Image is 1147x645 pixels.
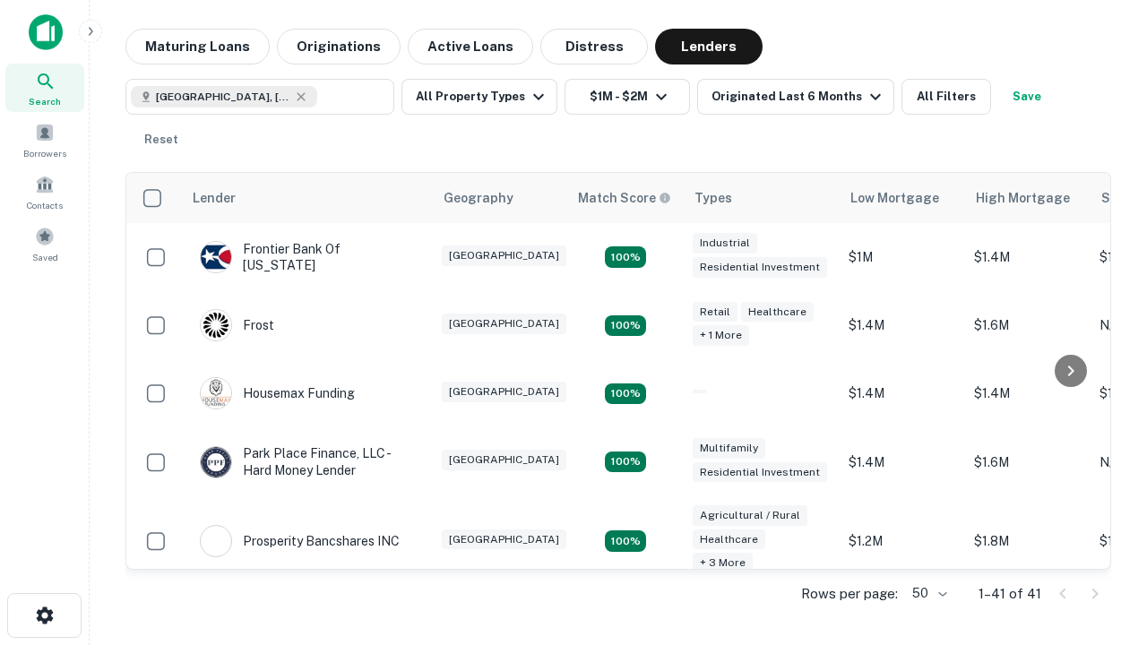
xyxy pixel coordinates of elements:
[578,188,668,208] h6: Match Score
[693,505,807,526] div: Agricultural / Rural
[850,187,939,209] div: Low Mortgage
[200,525,400,557] div: Prosperity Bancshares INC
[200,377,355,409] div: Housemax Funding
[840,496,965,587] td: $1.2M
[694,187,732,209] div: Types
[605,315,646,337] div: Matching Properties: 4, hasApolloMatch: undefined
[693,529,765,550] div: Healthcare
[697,79,894,115] button: Originated Last 6 Months
[693,233,757,254] div: Industrial
[442,314,566,334] div: [GEOGRAPHIC_DATA]
[23,146,66,160] span: Borrowers
[29,94,61,108] span: Search
[29,14,63,50] img: capitalize-icon.png
[401,79,557,115] button: All Property Types
[693,325,749,346] div: + 1 more
[693,553,753,573] div: + 3 more
[442,529,566,550] div: [GEOGRAPHIC_DATA]
[605,246,646,268] div: Matching Properties: 4, hasApolloMatch: undefined
[200,241,415,273] div: Frontier Bank Of [US_STATE]
[998,79,1056,115] button: Save your search to get updates of matches that match your search criteria.
[976,187,1070,209] div: High Mortgage
[965,496,1091,587] td: $1.8M
[156,89,290,105] span: [GEOGRAPHIC_DATA], [GEOGRAPHIC_DATA], [GEOGRAPHIC_DATA]
[979,583,1041,605] p: 1–41 of 41
[840,173,965,223] th: Low Mortgage
[655,29,763,64] button: Lenders
[5,116,84,164] a: Borrowers
[5,168,84,216] a: Contacts
[200,445,415,477] div: Park Place Finance, LLC - Hard Money Lender
[901,79,991,115] button: All Filters
[200,309,274,341] div: Frost
[605,451,646,473] div: Matching Properties: 4, hasApolloMatch: undefined
[693,438,765,459] div: Multifamily
[277,29,401,64] button: Originations
[27,198,63,212] span: Contacts
[444,187,513,209] div: Geography
[840,291,965,359] td: $1.4M
[5,64,84,112] a: Search
[182,173,433,223] th: Lender
[125,29,270,64] button: Maturing Loans
[801,583,898,605] p: Rows per page:
[693,257,827,278] div: Residential Investment
[965,427,1091,495] td: $1.6M
[567,173,684,223] th: Capitalize uses an advanced AI algorithm to match your search with the best lender. The match sco...
[840,359,965,427] td: $1.4M
[693,302,737,322] div: Retail
[965,223,1091,291] td: $1.4M
[711,86,886,107] div: Originated Last 6 Months
[840,427,965,495] td: $1.4M
[201,526,231,556] img: picture
[133,122,190,158] button: Reset
[201,242,231,272] img: picture
[201,447,231,477] img: picture
[442,245,566,266] div: [GEOGRAPHIC_DATA]
[1057,502,1147,588] iframe: Chat Widget
[965,291,1091,359] td: $1.6M
[965,173,1091,223] th: High Mortgage
[408,29,533,64] button: Active Loans
[5,219,84,268] a: Saved
[201,310,231,340] img: picture
[684,173,840,223] th: Types
[965,359,1091,427] td: $1.4M
[201,378,231,408] img: picture
[605,383,646,405] div: Matching Properties: 4, hasApolloMatch: undefined
[433,173,567,223] th: Geography
[905,580,950,606] div: 50
[605,530,646,552] div: Matching Properties: 7, hasApolloMatch: undefined
[565,79,690,115] button: $1M - $2M
[578,188,671,208] div: Capitalize uses an advanced AI algorithm to match your search with the best lender. The match sco...
[193,187,236,209] div: Lender
[32,250,58,264] span: Saved
[693,462,827,483] div: Residential Investment
[442,382,566,402] div: [GEOGRAPHIC_DATA]
[741,302,814,322] div: Healthcare
[442,450,566,470] div: [GEOGRAPHIC_DATA]
[540,29,648,64] button: Distress
[840,223,965,291] td: $1M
